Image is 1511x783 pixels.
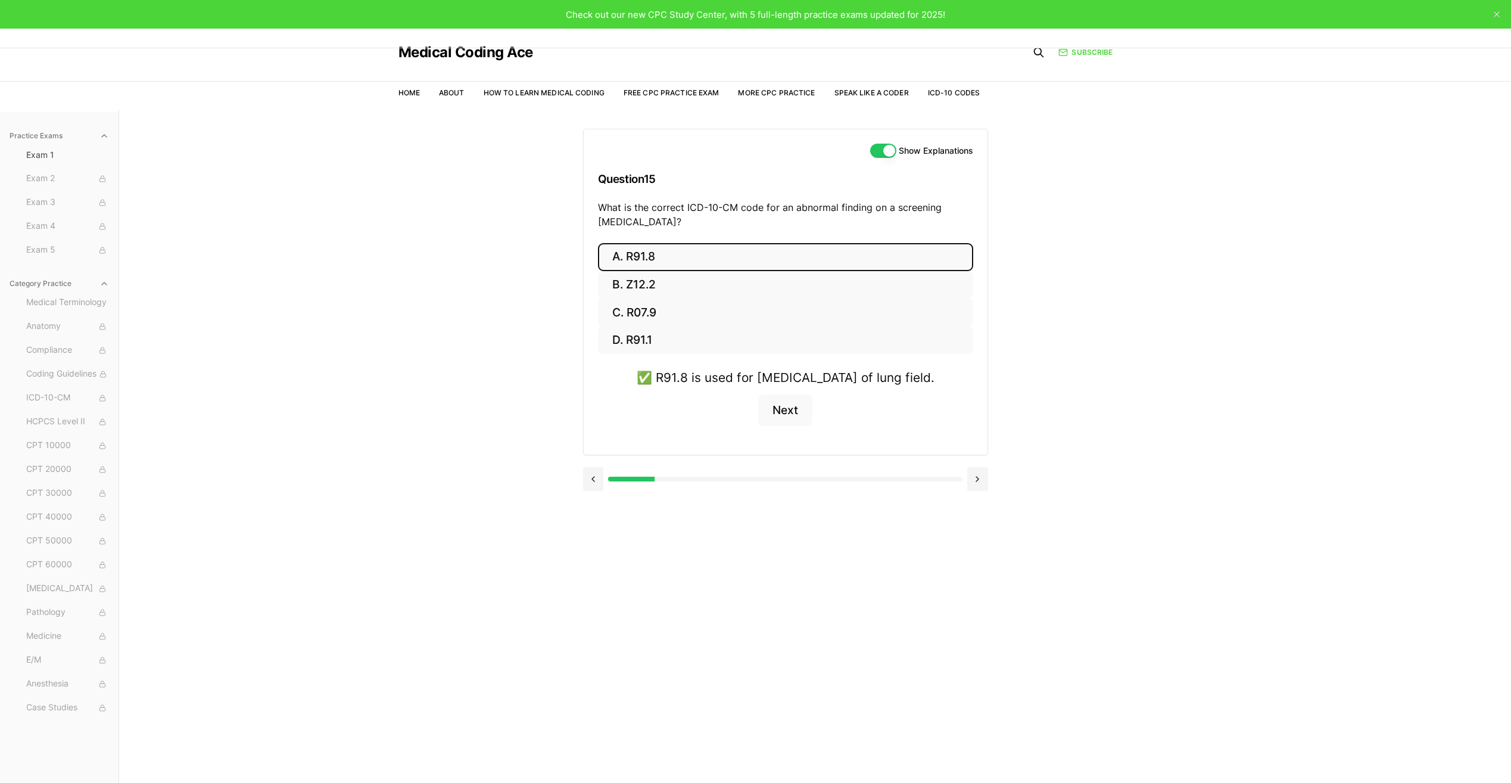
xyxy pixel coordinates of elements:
span: E/M [26,654,109,667]
span: Case Studies [26,701,109,714]
span: CPT 20000 [26,463,109,476]
span: Exam 5 [26,244,109,257]
label: Show Explanations [899,147,973,155]
button: Category Practice [5,274,114,293]
button: CPT 10000 [21,436,114,455]
button: ICD-10-CM [21,389,114,408]
span: Coding Guidelines [26,368,109,381]
a: About [439,88,465,97]
span: CPT 10000 [26,439,109,452]
button: Exam 4 [21,217,114,236]
span: Exam 3 [26,196,109,209]
button: Anesthesia [21,675,114,694]
button: Case Studies [21,698,114,717]
button: Medical Terminology [21,293,114,312]
span: CPT 30000 [26,487,109,500]
span: Pathology [26,606,109,619]
span: ICD-10-CM [26,392,109,405]
span: Medicine [26,630,109,643]
span: CPT 50000 [26,535,109,548]
span: Exam 1 [26,149,109,161]
a: How to Learn Medical Coding [484,88,605,97]
h3: Question 15 [598,161,973,197]
button: A. R91.8 [598,243,973,271]
a: Home [398,88,420,97]
span: Exam 4 [26,220,109,233]
span: Medical Terminology [26,296,109,309]
span: HCPCS Level II [26,415,109,428]
button: Compliance [21,341,114,360]
a: Subscribe [1058,47,1113,58]
button: Exam 3 [21,193,114,212]
a: More CPC Practice [738,88,815,97]
p: What is the correct ICD-10-CM code for an abnormal finding on a screening [MEDICAL_DATA]? [598,200,973,229]
button: Coding Guidelines [21,365,114,384]
span: Exam 2 [26,172,109,185]
a: Medical Coding Ace [398,45,533,60]
button: Exam 5 [21,241,114,260]
a: Free CPC Practice Exam [624,88,719,97]
button: close [1487,5,1506,24]
button: Practice Exams [5,126,114,145]
button: Exam 1 [21,145,114,164]
button: E/M [21,651,114,670]
span: Anatomy [26,320,109,333]
div: ✅ R91.8 is used for [MEDICAL_DATA] of lung field. [637,368,934,387]
span: CPT 40000 [26,511,109,524]
button: [MEDICAL_DATA] [21,579,114,598]
a: Speak Like a Coder [834,88,909,97]
button: D. R91.1 [598,327,973,355]
button: CPT 40000 [21,508,114,527]
span: CPT 60000 [26,558,109,571]
span: Anesthesia [26,678,109,691]
button: Pathology [21,603,114,622]
span: Check out our new CPC Study Center, with 5 full-length practice exams updated for 2025! [566,9,945,20]
button: B. Z12.2 [598,271,973,299]
button: CPT 60000 [21,555,114,574]
span: Compliance [26,344,109,357]
button: HCPCS Level II [21,412,114,431]
button: CPT 50000 [21,532,114,551]
button: CPT 20000 [21,460,114,479]
a: ICD-10 Codes [928,88,980,97]
button: Medicine [21,627,114,646]
span: [MEDICAL_DATA] [26,582,109,595]
button: C. R07.9 [598,299,973,327]
button: CPT 30000 [21,484,114,503]
button: Anatomy [21,317,114,336]
button: Next [758,394,812,427]
button: Exam 2 [21,169,114,188]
